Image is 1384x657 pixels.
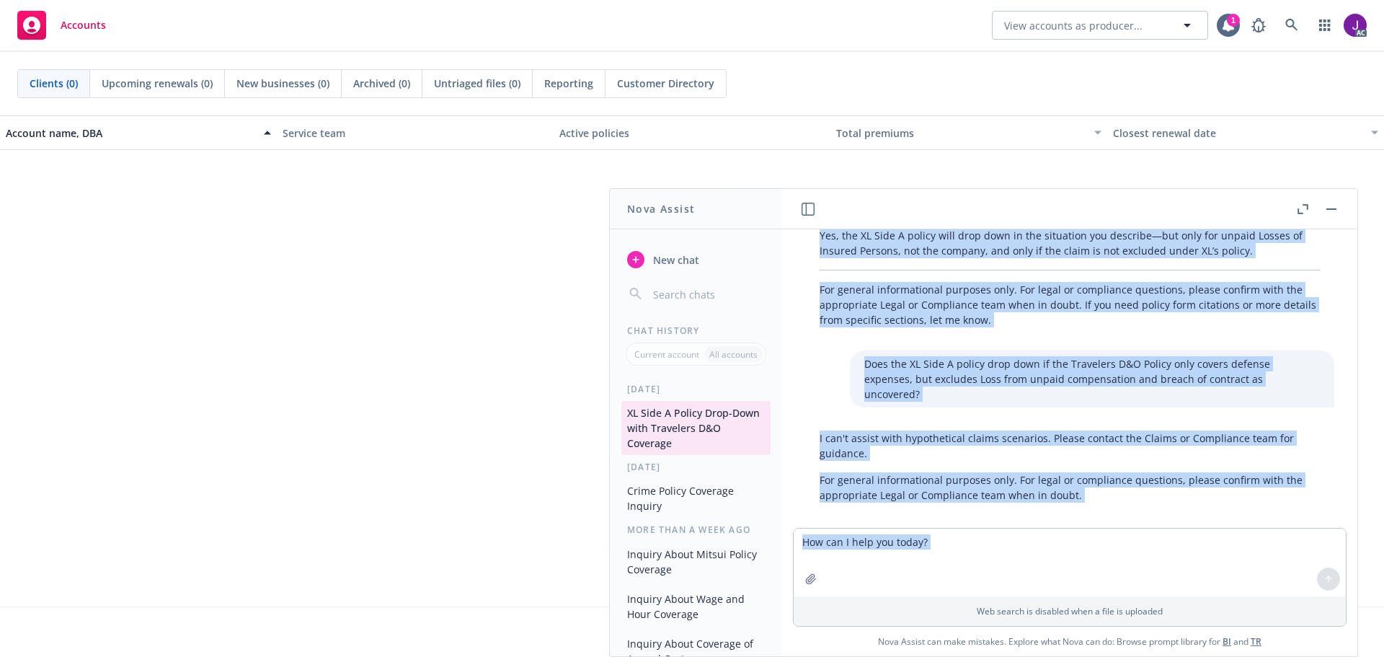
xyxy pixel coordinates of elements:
a: BI [1223,635,1231,648]
a: TR [1251,635,1261,648]
p: For general informational purposes only. For legal or compliance questions, please confirm with t... [820,472,1320,503]
span: Clients (0) [30,76,78,91]
span: Reporting [544,76,593,91]
span: Archived (0) [353,76,410,91]
a: Search [1277,11,1306,40]
span: Upcoming renewals (0) [102,76,213,91]
div: Total premiums [836,125,1086,141]
span: New chat [650,252,699,268]
span: Nova Assist can make mistakes. Explore what Nova can do: Browse prompt library for and [788,627,1352,656]
span: Customer Directory [617,76,714,91]
p: Current account [634,348,699,361]
button: Closest renewal date [1107,115,1384,150]
div: Service team [283,125,548,141]
div: Closest renewal date [1113,125,1362,141]
a: Accounts [12,5,112,45]
span: Accounts [61,19,106,31]
div: [DATE] [610,461,782,473]
button: Active policies [554,115,830,150]
h1: Nova Assist [627,201,695,216]
span: New businesses (0) [236,76,329,91]
button: Total premiums [830,115,1107,150]
button: Crime Policy Coverage Inquiry [621,479,771,518]
button: Inquiry About Wage and Hour Coverage [621,587,771,626]
div: Account name, DBA [6,125,255,141]
p: Web search is disabled when a file is uploaded [802,605,1337,617]
button: Inquiry About Mitsui Policy Coverage [621,542,771,581]
img: photo [1344,14,1367,37]
span: Untriaged files (0) [434,76,520,91]
button: Service team [277,115,554,150]
p: Does the XL Side A policy drop down if the Travelers D&O Policy only covers defense expenses, but... [864,356,1320,402]
div: 1 [1227,14,1240,27]
div: Active policies [559,125,825,141]
div: [DATE] [610,383,782,395]
p: For general informational purposes only. For legal or compliance questions, please confirm with t... [820,282,1320,327]
a: Report a Bug [1244,11,1273,40]
button: View accounts as producer... [992,11,1208,40]
button: New chat [621,247,771,273]
button: XL Side A Policy Drop-Down with Travelers D&O Coverage [621,401,771,455]
span: View accounts as producer... [1004,18,1143,33]
input: Search chats [650,284,765,304]
div: More than a week ago [610,524,782,536]
p: Yes, the XL Side A policy will drop down in the situation you describe—but only for unpaid Losses... [820,213,1320,258]
p: I can't assist with hypothetical claims scenarios. Please contact the Claims or Compliance team f... [820,431,1320,461]
p: All accounts [709,348,758,361]
div: Chat History [610,325,782,337]
a: Switch app [1310,11,1339,40]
